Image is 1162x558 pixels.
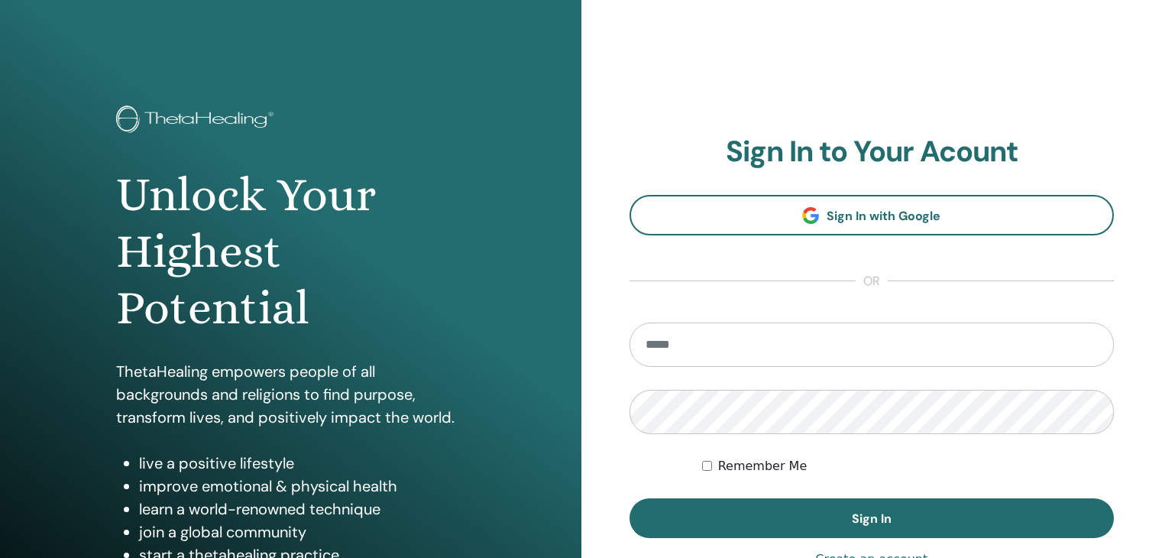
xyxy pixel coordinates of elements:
h2: Sign In to Your Acount [630,135,1115,170]
span: Sign In with Google [827,208,940,224]
li: join a global community [139,521,465,543]
li: live a positive lifestyle [139,452,465,475]
a: Sign In with Google [630,195,1115,235]
li: learn a world-renowned technique [139,498,465,521]
button: Sign In [630,498,1115,538]
div: Keep me authenticated indefinitely or until I manually logout [702,457,1114,475]
p: ThetaHealing empowers people of all backgrounds and religions to find purpose, transform lives, a... [116,360,465,429]
span: Sign In [852,511,892,527]
h1: Unlock Your Highest Potential [116,167,465,337]
label: Remember Me [718,457,808,475]
span: or [856,272,888,290]
li: improve emotional & physical health [139,475,465,498]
